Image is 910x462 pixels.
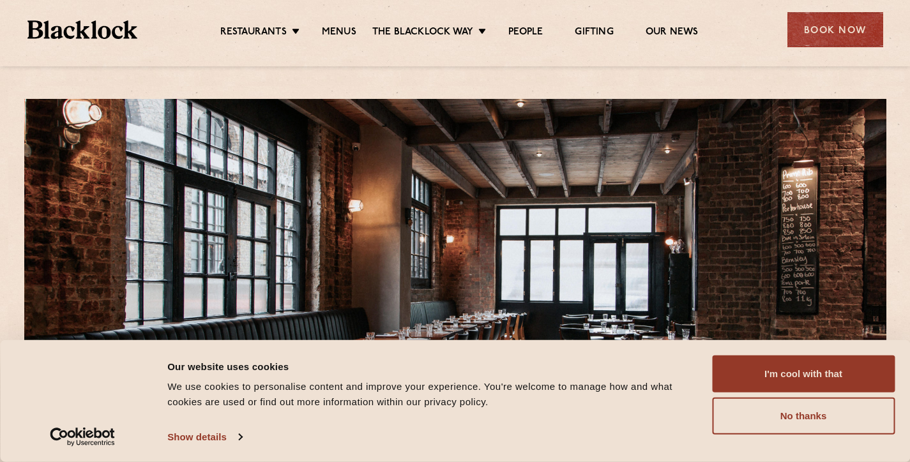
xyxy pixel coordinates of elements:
[322,26,356,40] a: Menus
[27,428,139,447] a: Usercentrics Cookiebot - opens in a new window
[787,12,883,47] div: Book Now
[508,26,543,40] a: People
[712,398,895,435] button: No thanks
[27,20,138,39] img: BL_Textured_Logo-footer-cropped.svg
[167,428,241,447] a: Show details
[167,359,697,374] div: Our website uses cookies
[220,26,287,40] a: Restaurants
[646,26,699,40] a: Our News
[575,26,613,40] a: Gifting
[167,379,697,410] div: We use cookies to personalise content and improve your experience. You're welcome to manage how a...
[372,26,473,40] a: The Blacklock Way
[712,355,895,392] button: I'm cool with that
